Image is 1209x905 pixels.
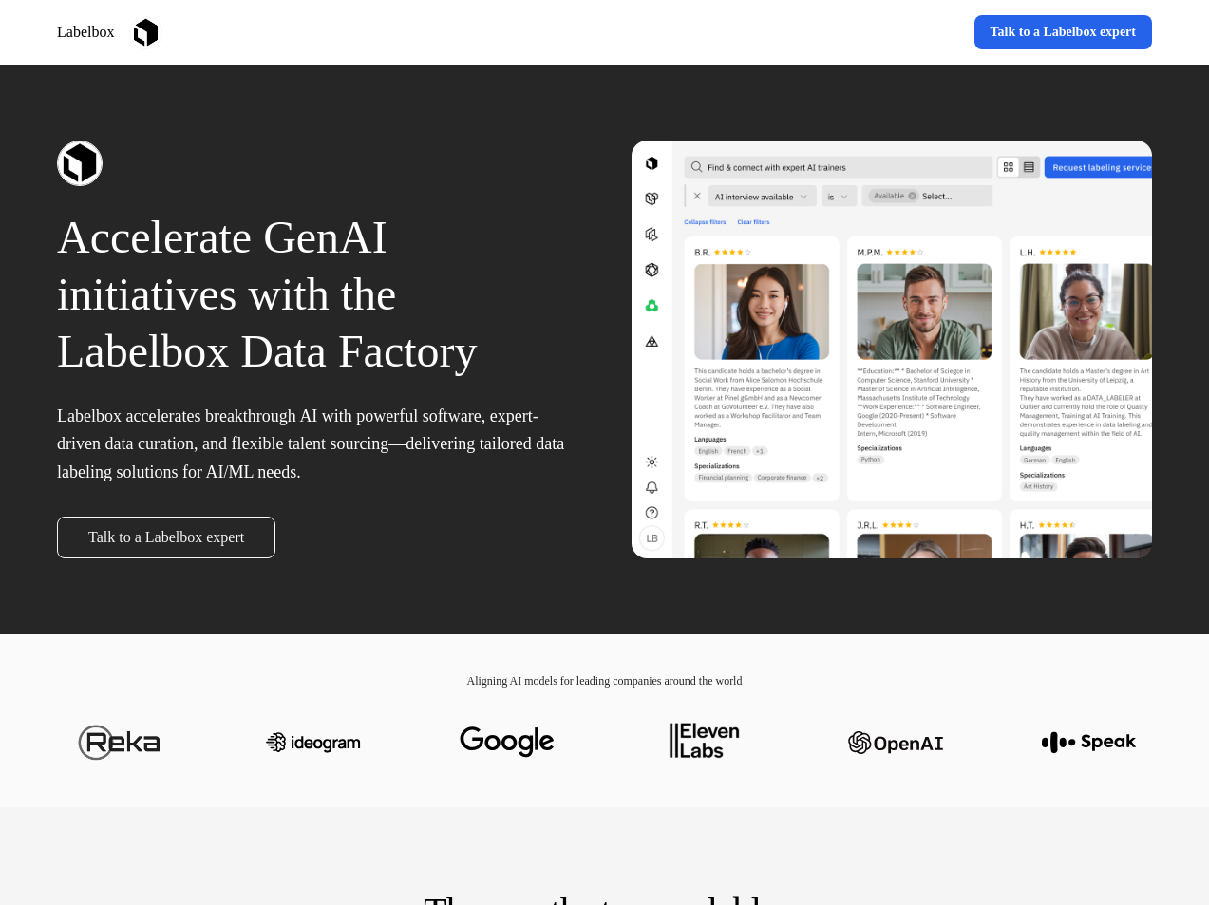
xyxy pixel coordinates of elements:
[57,517,275,558] a: Talk to a Labelbox expert
[57,21,114,44] p: Labelbox
[57,403,578,486] p: Labelbox accelerates breakthrough AI with powerful software, expert-driven data curation, and fle...
[57,209,578,380] p: Accelerate GenAI initiatives with the Labelbox Data Factory
[467,674,743,688] span: Aligning AI models for leading companies around the world
[974,15,1153,49] a: Talk to a Labelbox expert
